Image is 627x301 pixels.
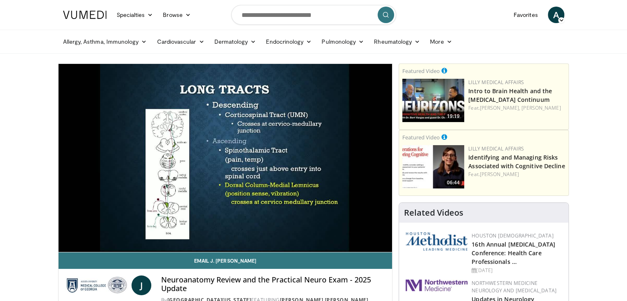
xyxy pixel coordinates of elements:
[468,79,524,86] a: Lilly Medical Affairs
[480,104,520,111] a: [PERSON_NAME],
[468,87,552,103] a: Intro to Brain Health and the [MEDICAL_DATA] Continuum
[161,275,385,293] h4: Neuroanatomy Review and the Practical Neuro Exam - 2025 Update
[59,252,392,269] a: Email J. [PERSON_NAME]
[158,7,196,23] a: Browse
[59,64,392,252] video-js: Video Player
[480,171,519,178] a: [PERSON_NAME]
[406,232,467,251] img: 5e4488cc-e109-4a4e-9fd9-73bb9237ee91.png.150x105_q85_autocrop_double_scale_upscale_version-0.2.png
[132,275,151,295] a: J
[261,33,317,50] a: Endocrinology
[472,280,557,294] a: Northwestern Medicine Neurology and [MEDICAL_DATA]
[402,145,464,188] a: 06:44
[152,33,209,50] a: Cardiovascular
[63,11,107,19] img: VuMedi Logo
[468,171,565,178] div: Feat.
[468,104,565,112] div: Feat.
[402,145,464,188] img: fc5f84e2-5eb7-4c65-9fa9-08971b8c96b8.jpg.150x105_q85_crop-smart_upscale.jpg
[425,33,457,50] a: More
[444,179,462,186] span: 06:44
[548,7,564,23] a: A
[468,153,565,170] a: Identifying and Managing Risks Associated with Cognitive Decline
[406,280,467,291] img: 2a462fb6-9365-492a-ac79-3166a6f924d8.png.150x105_q85_autocrop_double_scale_upscale_version-0.2.jpg
[444,113,462,120] span: 19:19
[402,67,440,75] small: Featured Video
[58,33,152,50] a: Allergy, Asthma, Immunology
[112,7,158,23] a: Specialties
[404,208,463,218] h4: Related Videos
[509,7,543,23] a: Favorites
[402,79,464,122] img: a80fd508-2012-49d4-b73e-1d4e93549e78.png.150x105_q85_crop-smart_upscale.jpg
[472,267,562,274] div: [DATE]
[402,79,464,122] a: 19:19
[468,145,524,152] a: Lilly Medical Affairs
[402,134,440,141] small: Featured Video
[209,33,261,50] a: Dermatology
[317,33,369,50] a: Pulmonology
[231,5,396,25] input: Search topics, interventions
[472,240,555,266] a: 16th Annual [MEDICAL_DATA] Conference: Health Care Professionals …
[521,104,561,111] a: [PERSON_NAME]
[369,33,425,50] a: Rheumatology
[472,232,553,239] a: Houston [DEMOGRAPHIC_DATA]
[65,275,128,295] img: Medical College of Georgia - Augusta University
